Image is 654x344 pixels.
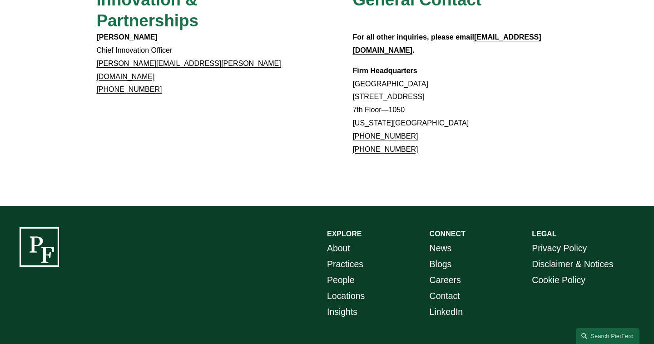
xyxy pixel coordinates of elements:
[327,288,365,304] a: Locations
[327,240,350,256] a: About
[352,132,418,140] a: [PHONE_NUMBER]
[532,240,587,256] a: Privacy Policy
[327,304,357,320] a: Insights
[430,304,463,320] a: LinkedIn
[576,328,639,344] a: Search this site
[96,31,301,96] p: Chief Innovation Officer
[430,230,466,238] strong: CONNECT
[352,65,557,156] p: [GEOGRAPHIC_DATA] [STREET_ADDRESS] 7th Floor—1050 [US_STATE][GEOGRAPHIC_DATA]
[352,145,418,153] a: [PHONE_NUMBER]
[96,85,162,93] a: [PHONE_NUMBER]
[96,33,157,41] strong: [PERSON_NAME]
[532,256,613,272] a: Disclaimer & Notices
[430,288,460,304] a: Contact
[96,60,281,80] a: [PERSON_NAME][EMAIL_ADDRESS][PERSON_NAME][DOMAIN_NAME]
[327,230,362,238] strong: EXPLORE
[532,230,556,238] strong: LEGAL
[352,33,541,54] a: [EMAIL_ADDRESS][DOMAIN_NAME]
[532,272,585,288] a: Cookie Policy
[352,67,417,75] strong: Firm Headquarters
[352,33,474,41] strong: For all other inquiries, please email
[327,256,363,272] a: Practices
[412,46,414,54] strong: .
[430,240,452,256] a: News
[430,272,461,288] a: Careers
[430,256,452,272] a: Blogs
[327,272,355,288] a: People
